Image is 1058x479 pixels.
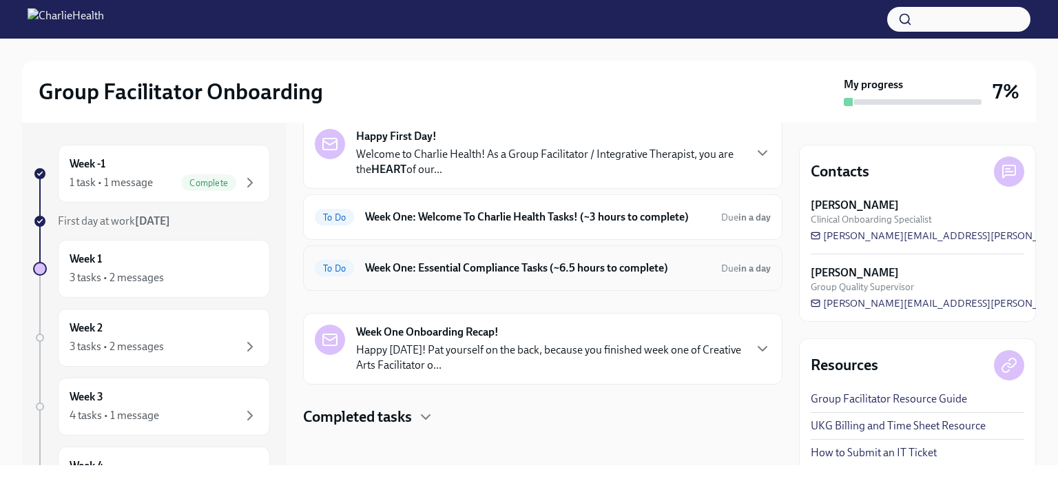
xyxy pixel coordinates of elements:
span: September 1st, 2025 09:00 [721,262,771,275]
div: 4 tasks • 1 message [70,408,159,423]
h6: Week 1 [70,252,102,267]
a: To DoWeek One: Welcome To Charlie Health Tasks! (~3 hours to complete)Duein a day [315,206,771,228]
h4: Resources [811,355,878,376]
h6: Week -1 [70,156,105,172]
a: To DoWeek One: Essential Compliance Tasks (~6.5 hours to complete)Duein a day [315,257,771,279]
strong: HEART [371,163,406,176]
span: Clinical Onboarding Specialist [811,213,932,226]
h6: Week One: Welcome To Charlie Health Tasks! (~3 hours to complete) [365,210,710,225]
a: How to Submit an IT Ticket [811,445,937,460]
h6: Week One: Essential Compliance Tasks (~6.5 hours to complete) [365,261,710,276]
h6: Week 3 [70,389,103,405]
strong: in a day [738,263,771,274]
span: To Do [315,263,354,274]
a: Group Facilitator Resource Guide [811,391,967,407]
a: UKG Billing and Time Sheet Resource [811,418,986,434]
strong: [DATE] [135,214,170,227]
div: Completed tasks [303,407,782,427]
a: Week -11 task • 1 messageComplete [33,145,270,203]
div: 3 tasks • 2 messages [70,270,164,285]
a: Week 13 tasks • 2 messages [33,240,270,298]
strong: in a day [738,212,771,223]
img: CharlieHealth [28,8,104,30]
span: To Do [315,212,354,223]
h3: 7% [993,79,1019,104]
span: First day at work [58,214,170,227]
div: 3 tasks • 2 messages [70,339,164,354]
span: Due [721,212,771,223]
strong: [PERSON_NAME] [811,198,899,213]
p: Happy [DATE]! Pat yourself on the back, because you finished week one of Creative Arts Facilitato... [356,343,743,373]
h2: Group Facilitator Onboarding [39,78,323,105]
strong: My progress [844,77,903,92]
span: Group Quality Supervisor [811,281,914,294]
a: Week 34 tasks • 1 message [33,378,270,436]
strong: Happy First Day! [356,129,437,144]
a: First day at work[DATE] [33,214,270,229]
span: September 1st, 2025 09:00 [721,211,771,224]
p: Welcome to Charlie Health! As a Group Facilitator / Integrative Therapist, you are the of our... [356,147,743,177]
strong: Week One Onboarding Recap! [356,325,499,340]
span: Complete [181,178,236,188]
div: 1 task • 1 message [70,175,153,190]
span: Due [721,263,771,274]
h6: Week 4 [70,458,103,473]
strong: [PERSON_NAME] [811,265,899,281]
h4: Contacts [811,161,869,182]
h6: Week 2 [70,320,103,336]
h4: Completed tasks [303,407,412,427]
a: Week 23 tasks • 2 messages [33,309,270,367]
